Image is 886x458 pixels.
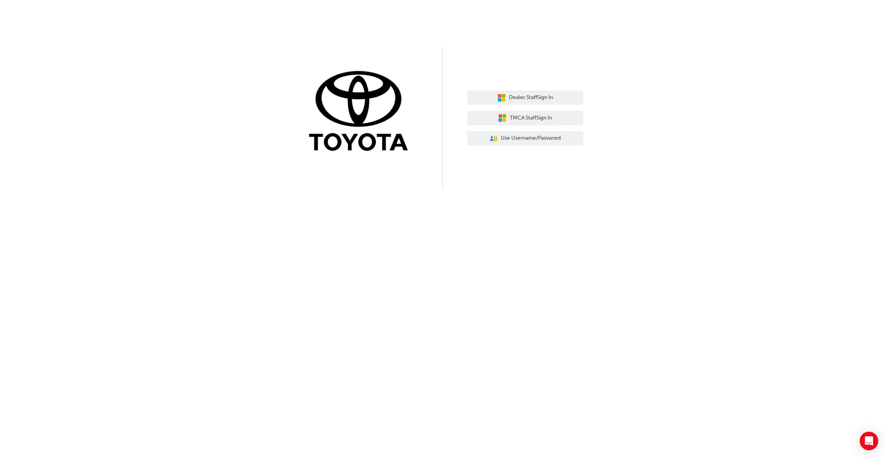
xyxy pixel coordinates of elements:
[303,69,419,155] img: Trak
[860,432,878,450] div: Open Intercom Messenger
[501,134,561,143] span: Use Username/Password
[467,131,583,146] button: Use Username/Password
[467,111,583,125] button: TMCA StaffSign In
[509,93,553,102] span: Dealer Staff Sign In
[510,114,552,123] span: TMCA Staff Sign In
[467,91,583,105] button: Dealer StaffSign In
